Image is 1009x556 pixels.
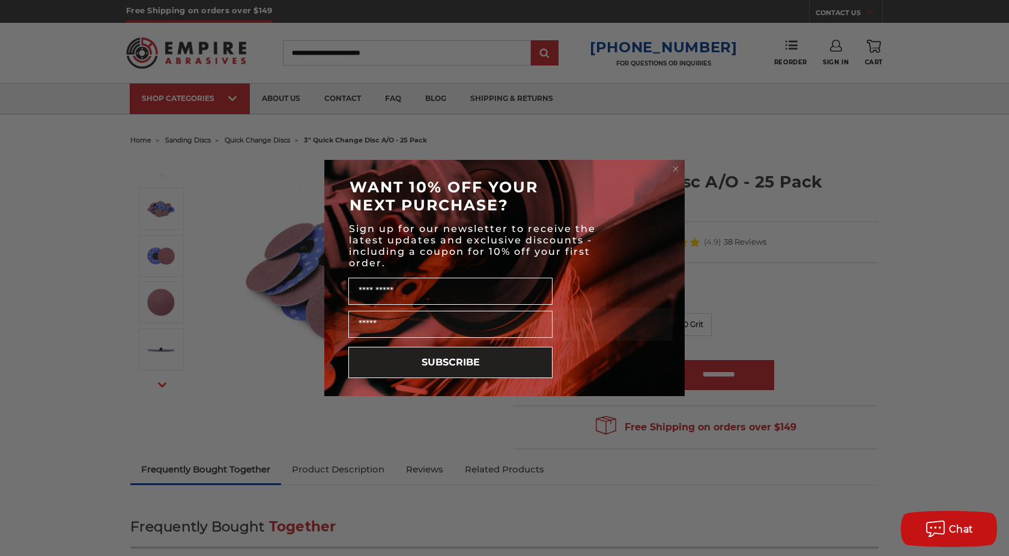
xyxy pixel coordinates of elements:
span: Chat [949,524,974,535]
span: Sign up for our newsletter to receive the latest updates and exclusive discounts - including a co... [349,223,596,269]
button: SUBSCRIBE [348,347,553,378]
button: Chat [901,511,997,547]
button: Close dialog [670,163,682,175]
span: WANT 10% OFF YOUR NEXT PURCHASE? [350,178,538,214]
input: Email [348,311,553,338]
